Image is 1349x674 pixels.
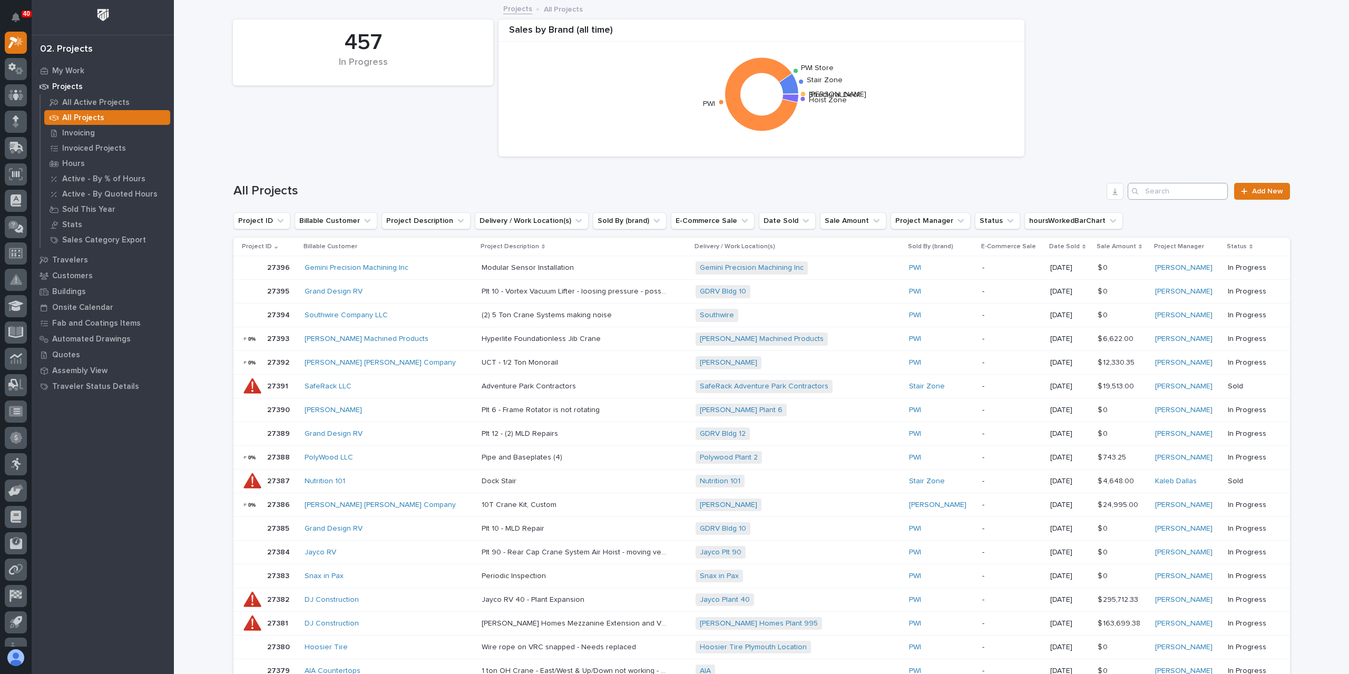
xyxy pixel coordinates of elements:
a: Grand Design RV [305,524,363,533]
a: [PERSON_NAME] Machined Products [305,335,428,344]
p: Invoiced Projects [62,144,126,153]
p: Stats [62,220,82,230]
input: Search [1128,183,1228,200]
p: - [982,335,1042,344]
p: - [982,643,1042,652]
a: [PERSON_NAME] [1155,619,1213,628]
a: [PERSON_NAME] [700,501,757,510]
a: Gemini Precision Machining Inc [700,263,804,272]
a: PWI [909,358,921,367]
a: Nutrition 101 [305,477,345,486]
p: - [982,358,1042,367]
p: In Progress [1228,311,1273,320]
p: Adventure Park Contractors [482,380,578,391]
a: [PERSON_NAME] [1155,311,1213,320]
a: Hoosier Tire Plymouth Location [700,643,807,652]
a: [PERSON_NAME] [1155,382,1213,391]
a: [PERSON_NAME] [1155,595,1213,604]
a: SafeRack LLC [305,382,351,391]
p: 40 [23,10,30,17]
tr: 2739327393 [PERSON_NAME] Machined Products Hyperlite Foundationless Jib CraneHyperlite Foundation... [233,327,1290,351]
p: 27395 [267,285,291,296]
p: In Progress [1228,335,1273,344]
p: Buildings [52,287,86,297]
a: [PERSON_NAME] [1155,501,1213,510]
tr: 2739427394 Southwire Company LLC (2) 5 Ton Crane Systems making noise(2) 5 Ton Crane Systems maki... [233,304,1290,327]
a: PWI [909,406,921,415]
a: Add New [1234,183,1289,200]
a: PWI [909,263,921,272]
p: - [982,406,1042,415]
a: Sold This Year [41,202,174,217]
p: Billable Customer [304,241,357,252]
p: Sold [1228,477,1273,486]
p: [DATE] [1050,572,1089,581]
p: Projects [52,82,83,92]
a: [PERSON_NAME] [700,358,757,367]
a: DJ Construction [305,595,359,604]
a: All Projects [41,110,174,125]
tr: 2738627386 [PERSON_NAME] [PERSON_NAME] Company 10T Crane Kit, Custom10T Crane Kit, Custom [PERSON... [233,493,1290,517]
a: [PERSON_NAME] [1155,429,1213,438]
text: Structural Deck [809,91,861,99]
p: In Progress [1228,572,1273,581]
p: [DATE] [1050,548,1089,557]
text: Hoist Zone [809,96,847,104]
p: UCT - 1/2 Ton Monorail [482,356,560,367]
a: [PERSON_NAME] [1155,572,1213,581]
button: Billable Customer [295,212,377,229]
a: [PERSON_NAME] [305,406,362,415]
p: In Progress [1228,524,1273,533]
p: (2) 5 Ton Crane Systems making noise [482,309,614,320]
a: [PERSON_NAME] [1155,453,1213,462]
a: My Work [32,63,174,79]
div: 457 [251,30,475,56]
p: Sale Amount [1097,241,1136,252]
p: [DATE] [1050,429,1089,438]
p: [DATE] [1050,358,1089,367]
p: [DATE] [1050,643,1089,652]
p: 27386 [267,499,292,510]
p: $ 19,513.00 [1098,380,1136,391]
p: All Active Projects [62,98,130,108]
a: PWI [909,287,921,296]
p: Plt 10 - MLD Repair [482,522,546,533]
p: $ 0 [1098,546,1110,557]
p: E-Commerce Sale [981,241,1036,252]
a: PWI [909,311,921,320]
p: Plt 6 - Frame Rotator is not rotating [482,404,602,415]
p: $ 0 [1098,285,1110,296]
a: Polywood Plant 2 [700,453,758,462]
a: Snax in Pax [700,572,739,581]
p: In Progress [1228,501,1273,510]
a: SafeRack Adventure Park Contractors [700,382,828,391]
span: Add New [1252,188,1283,195]
div: 02. Projects [40,44,93,55]
a: [PERSON_NAME] [1155,358,1213,367]
p: $ 0 [1098,404,1110,415]
a: Hoosier Tire [305,643,348,652]
p: All Projects [544,3,583,14]
p: In Progress [1228,619,1273,628]
p: [DATE] [1050,619,1089,628]
a: Invoicing [41,125,174,140]
a: Active - By Quoted Hours [41,187,174,201]
p: [DATE] [1050,595,1089,604]
p: Plt 10 - Vortex Vacuum Lifter - loosing pressure - possible leak at the pump [482,285,668,296]
tr: 2738227382 DJ Construction Jayco RV 40 - Plant ExpansionJayco RV 40 - Plant Expansion Jayco Plant... [233,588,1290,611]
p: - [982,548,1042,557]
tr: 2738527385 Grand Design RV Plt 10 - MLD RepairPlt 10 - MLD Repair GDRV Bldg 10 PWI -[DATE]$ 0$ 0 ... [233,517,1290,541]
tr: 2738127381 DJ Construction [PERSON_NAME] Homes Mezzanine Extension and VRC - Plant 995[PERSON_NAM... [233,611,1290,635]
a: [PERSON_NAME] [1155,263,1213,272]
a: [PERSON_NAME] Homes Plant 995 [700,619,818,628]
p: $ 743.25 [1098,451,1128,462]
p: 27390 [267,404,292,415]
a: Travelers [32,252,174,268]
p: In Progress [1228,287,1273,296]
p: 27388 [267,451,292,462]
p: [DATE] [1050,335,1089,344]
tr: 2738027380 Hoosier Tire Wire rope on VRC snapped - Needs replacedWire rope on VRC snapped - Needs... [233,635,1290,659]
tr: 2739127391 SafeRack LLC Adventure Park ContractorsAdventure Park Contractors SafeRack Adventure P... [233,375,1290,398]
div: Notifications40 [13,13,27,30]
p: $ 0 [1098,641,1110,652]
